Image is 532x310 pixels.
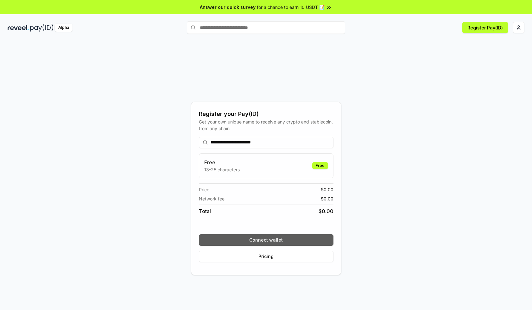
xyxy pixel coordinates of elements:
img: pay_id [30,24,54,32]
button: Register Pay(ID) [462,22,508,33]
button: Pricing [199,251,333,262]
span: $ 0.00 [321,195,333,202]
p: 13-25 characters [204,166,240,173]
button: Connect wallet [199,234,333,246]
span: Price [199,186,209,193]
div: Alpha [55,24,73,32]
span: for a chance to earn 10 USDT 📝 [257,4,325,10]
span: $ 0.00 [321,186,333,193]
div: Get your own unique name to receive any crypto and stablecoin, from any chain [199,118,333,132]
span: Network fee [199,195,225,202]
div: Register your Pay(ID) [199,110,333,118]
h3: Free [204,159,240,166]
span: Answer our quick survey [200,4,256,10]
span: $ 0.00 [319,207,333,215]
img: reveel_dark [8,24,29,32]
div: Free [312,162,328,169]
span: Total [199,207,211,215]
